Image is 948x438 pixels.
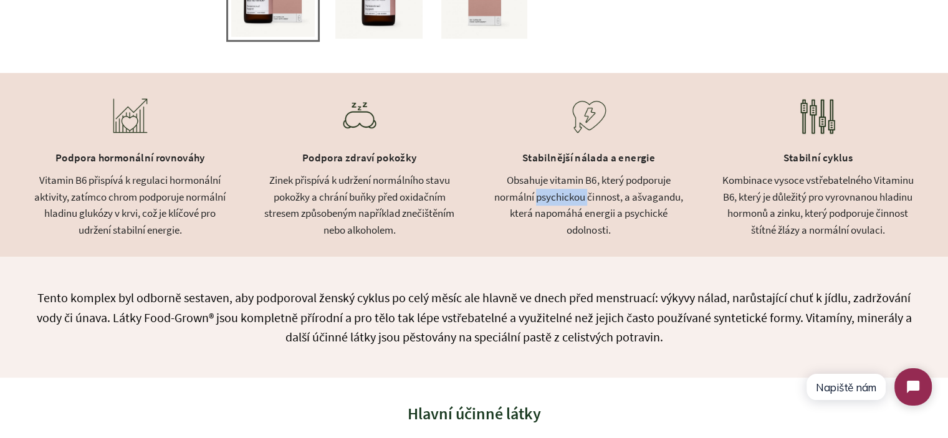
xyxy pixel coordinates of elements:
div: Kombinace vysoce vstřebatelného Vitaminu B6, který je důležitý pro vyrovnanou hladinu hormonů a z... [719,172,917,238]
div: Zinek přispívá k udržení normálního stavu pokožky a chrání buňky před oxidačním stresem způsobený... [261,172,459,238]
div: Podpora hormonální rovnováhy [31,146,229,173]
div: Vitamin B6 přispívá k regulaci hormonální aktivity, zatímco chrom podporuje normální hladinu gluk... [31,172,229,238]
div: Podpora zdraví pokožky [261,146,459,173]
h3: Hlavní účinné látky [37,402,911,425]
div: Stabilní cyklus [719,146,917,173]
div: Obsahuje vitamin B6, který podporuje normální psychickou činnost, a ašvagandu, která napomáhá ene... [490,172,688,238]
p: Tento komplex byl odborně sestaven, aby podporoval ženský cyklus po celý měsíc ale hlavně ve dnec... [31,288,917,346]
div: Stabilnější nálada a energie [490,146,688,173]
iframe: Tidio Chat [795,358,942,416]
